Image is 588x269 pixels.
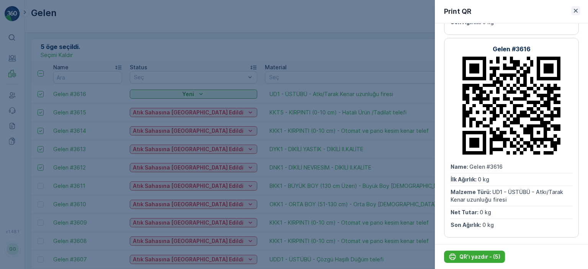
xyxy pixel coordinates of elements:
[7,163,36,170] span: Net Tutar :
[48,151,177,157] span: UD1 - ÜSTÜBÜ - Atkı/Tarak Kenar uzunluğu firesi
[478,176,489,183] span: 0 kg
[451,189,492,195] span: Malzeme Türü :
[469,163,503,170] span: Gelen #3616
[38,176,50,183] span: 0 kg
[274,7,312,16] p: Gelen #3616
[7,151,48,157] span: Malzeme Türü :
[444,251,505,263] button: QR'ı yazdır - (5)
[451,189,563,203] span: UD1 - ÜSTÜBÜ - Atkı/Tarak Kenar uzunluğu firesi
[451,222,482,228] span: Son Ağırlık :
[25,126,59,132] span: Gelen #3616
[482,222,494,228] span: 0 kg
[451,163,469,170] span: Name :
[451,176,478,183] span: İlk Ağırlık :
[480,209,491,215] span: 0 kg
[7,138,34,145] span: İlk Ağırlık :
[444,6,471,17] p: Print QR
[7,126,25,132] span: Name :
[34,138,45,145] span: 0 kg
[36,163,47,170] span: 0 kg
[451,209,480,215] span: Net Tutar :
[7,176,38,183] span: Son Ağırlık :
[459,253,500,261] p: QR'ı yazdır - (5)
[493,44,531,54] p: Gelen #3616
